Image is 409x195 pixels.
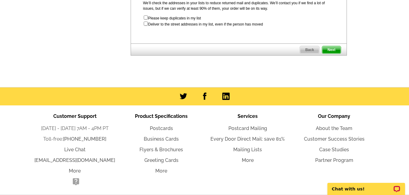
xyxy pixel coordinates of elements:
[228,125,267,131] a: Postcard Mailing
[150,125,173,131] a: Postcards
[304,136,365,142] a: Customer Success Stories
[34,157,115,163] a: [EMAIL_ADDRESS][DOMAIN_NAME]
[315,157,353,163] a: Partner Program
[300,46,319,53] span: Back
[238,113,258,119] span: Services
[233,147,262,152] a: Mailing Lists
[135,113,188,119] span: Product Specifications
[316,125,352,131] a: About the Team
[139,147,183,152] a: Flyers & Brochures
[144,157,178,163] a: Greeting Cards
[53,113,97,119] span: Customer Support
[143,0,334,11] p: We’ll check the addresses in your lists to reduce returned mail and duplicates. We’ll contact you...
[322,46,340,53] span: Next
[63,136,106,142] a: [PHONE_NUMBER]
[323,176,409,195] iframe: LiveChat chat widget
[143,15,334,27] form: Please keep duplicates in my list Deliver to the street addresses in my list, even if the person ...
[319,147,349,152] a: Case Studies
[210,136,285,142] a: Every Door Direct Mail: save 81%
[69,168,81,174] a: More
[144,136,179,142] a: Business Cards
[318,113,350,119] span: Our Company
[155,168,167,174] a: More
[64,147,86,152] a: Live Chat
[32,125,118,132] li: [DATE] - [DATE] 7AM - 4PM PT
[242,157,254,163] a: More
[300,46,319,54] a: Back
[32,135,118,143] li: Toll-free:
